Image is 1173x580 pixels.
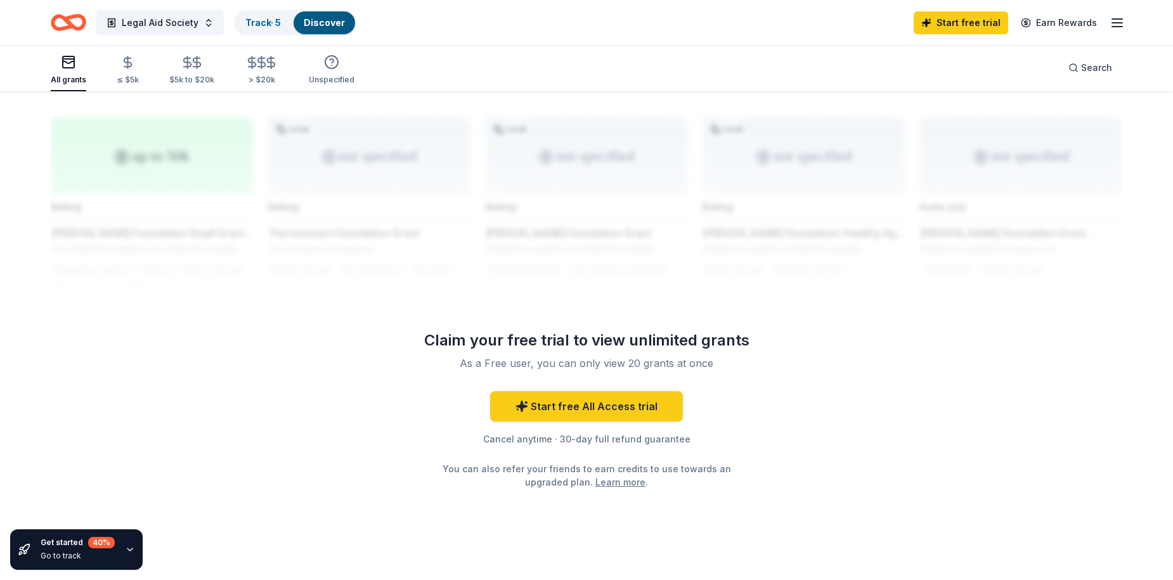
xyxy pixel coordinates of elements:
div: Cancel anytime · 30-day full refund guarantee [404,432,769,447]
button: Unspecified [309,49,354,91]
button: Search [1058,55,1122,81]
button: All grants [51,49,86,91]
a: Home [51,8,86,37]
div: Claim your free trial to view unlimited grants [404,330,769,351]
a: Track· 5 [245,17,281,28]
button: $5k to $20k [169,50,214,91]
a: Discover [304,17,345,28]
a: Start free trial [914,11,1008,34]
div: Go to track [41,551,115,561]
a: Start free All Access trial [490,391,683,422]
div: Unspecified [309,75,354,85]
span: Search [1081,60,1112,75]
a: Learn more [595,475,645,489]
a: Earn Rewards [1013,11,1105,34]
button: > $20k [245,50,278,91]
div: ≤ $5k [117,75,139,85]
div: > $20k [245,75,278,85]
div: Get started [41,537,115,548]
button: Legal Aid Society [96,10,224,35]
div: 40 % [88,537,115,548]
button: ≤ $5k [117,50,139,91]
div: All grants [51,75,86,85]
div: $5k to $20k [169,75,214,85]
div: As a Free user, you can only view 20 grants at once [419,356,754,371]
button: Track· 5Discover [234,10,356,35]
div: You can also refer your friends to earn credits to use towards an upgraded plan. . [439,462,734,489]
span: Legal Aid Society [122,15,198,30]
